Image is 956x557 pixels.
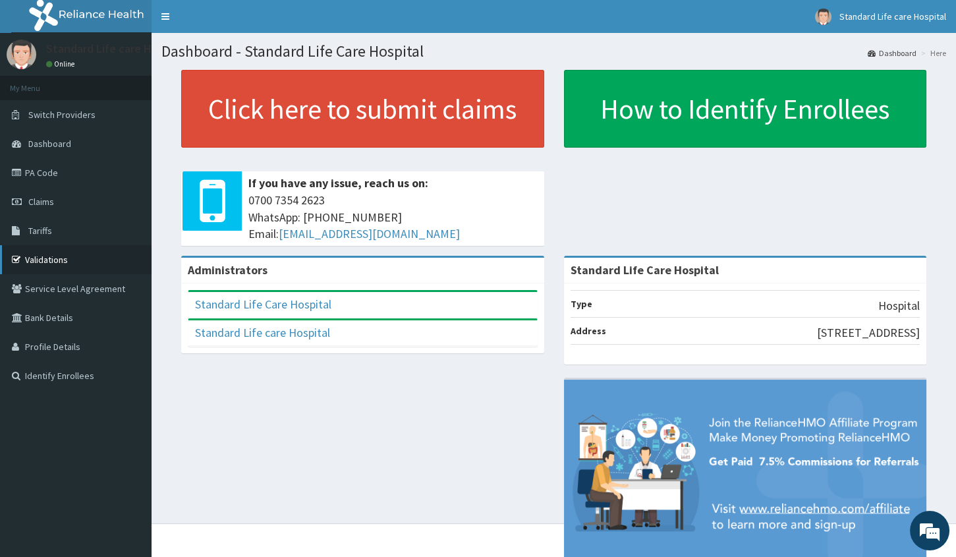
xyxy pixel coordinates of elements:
[195,297,331,312] a: Standard Life Care Hospital
[28,138,71,150] span: Dashboard
[571,298,592,310] b: Type
[7,40,36,69] img: User Image
[46,59,78,69] a: Online
[188,262,267,278] b: Administrators
[571,325,606,337] b: Address
[161,43,946,60] h1: Dashboard - Standard Life Care Hospital
[279,226,460,241] a: [EMAIL_ADDRESS][DOMAIN_NAME]
[28,225,52,237] span: Tariffs
[28,109,96,121] span: Switch Providers
[878,297,920,314] p: Hospital
[839,11,946,22] span: Standard Life care Hospital
[195,325,330,340] a: Standard Life care Hospital
[181,70,544,148] a: Click here to submit claims
[868,47,916,59] a: Dashboard
[564,70,927,148] a: How to Identify Enrollees
[248,192,538,243] span: 0700 7354 2623 WhatsApp: [PHONE_NUMBER] Email:
[28,196,54,208] span: Claims
[571,262,719,278] strong: Standard Life Care Hospital
[248,175,428,191] b: If you have any issue, reach us on:
[918,47,946,59] li: Here
[817,324,920,341] p: [STREET_ADDRESS]
[46,43,187,55] p: Standard Life care Hospital
[815,9,831,25] img: User Image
